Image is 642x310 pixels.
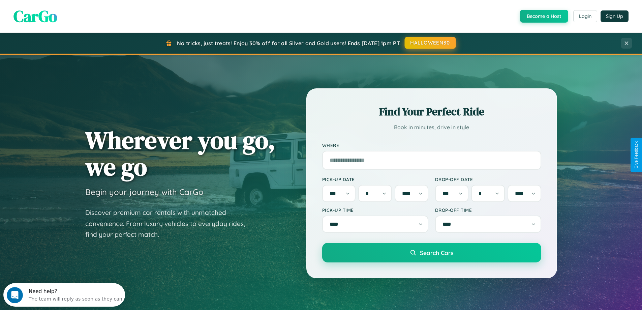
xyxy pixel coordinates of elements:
[322,243,541,262] button: Search Cars
[322,104,541,119] h2: Find Your Perfect Ride
[3,283,125,307] iframe: Intercom live chat discovery launcher
[25,11,119,18] div: The team will reply as soon as they can
[322,207,428,213] label: Pick-up Time
[322,176,428,182] label: Pick-up Date
[13,5,57,27] span: CarGo
[85,187,204,197] h3: Begin your journey with CarGo
[573,10,597,22] button: Login
[3,3,125,21] div: Open Intercom Messenger
[420,249,453,256] span: Search Cars
[435,176,541,182] label: Drop-off Date
[85,127,275,180] h1: Wherever you go, we go
[601,10,629,22] button: Sign Up
[520,10,568,23] button: Become a Host
[177,40,401,47] span: No tricks, just treats! Enjoy 30% off for all Silver and Gold users! Ends [DATE] 1pm PT.
[85,207,254,240] p: Discover premium car rentals with unmatched convenience. From luxury vehicles to everyday rides, ...
[405,37,456,49] button: HALLOWEEN30
[634,141,639,169] div: Give Feedback
[25,6,119,11] div: Need help?
[435,207,541,213] label: Drop-off Time
[322,142,541,148] label: Where
[7,287,23,303] iframe: Intercom live chat
[322,122,541,132] p: Book in minutes, drive in style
